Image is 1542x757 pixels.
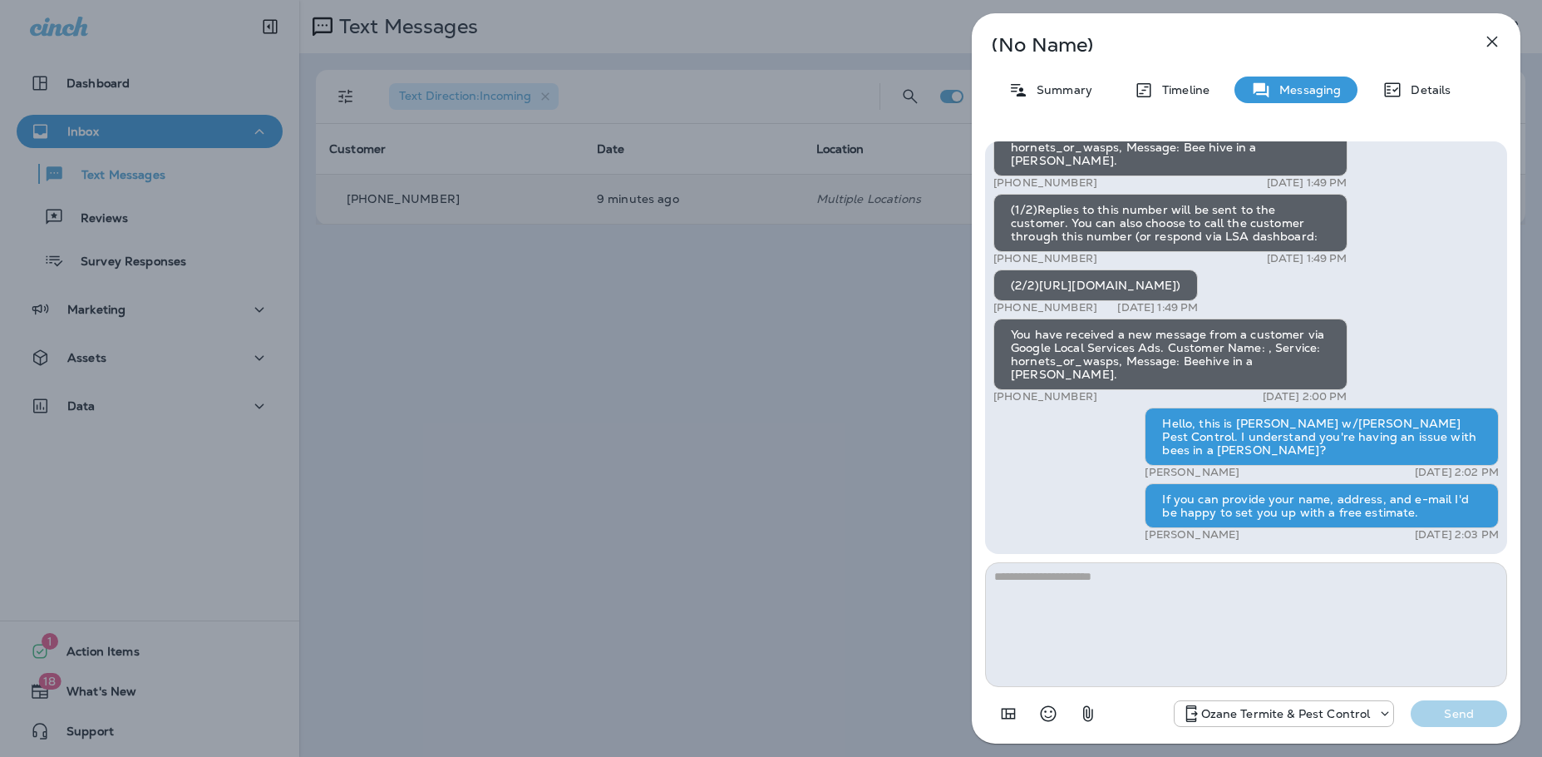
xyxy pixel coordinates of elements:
[1145,483,1499,528] div: If you can provide your name, address, and e-mail I'd be happy to set you up with a free estimate.
[1145,466,1239,479] p: [PERSON_NAME]
[993,252,1097,265] p: [PHONE_NUMBER]
[993,301,1097,314] p: [PHONE_NUMBER]
[1267,176,1347,190] p: [DATE] 1:49 PM
[1145,408,1499,466] div: Hello, this is [PERSON_NAME] w/[PERSON_NAME] Pest Control. I understand you're having an issue wi...
[1145,528,1239,542] p: [PERSON_NAME]
[1117,301,1198,314] p: [DATE] 1:49 PM
[1271,83,1341,96] p: Messaging
[1415,466,1499,479] p: [DATE] 2:02 PM
[993,194,1347,252] div: (1/2)Replies to this number will be sent to the customer. You can also choose to call the custome...
[1267,252,1347,265] p: [DATE] 1:49 PM
[1415,528,1499,542] p: [DATE] 2:03 PM
[1175,704,1394,724] div: +1 (732) 702-5770
[992,38,1446,52] p: (No Name)
[1154,83,1209,96] p: Timeline
[993,319,1347,390] div: You have received a new message from a customer via Google Local Services Ads. Customer Name: , S...
[993,390,1097,403] p: [PHONE_NUMBER]
[993,270,1198,301] div: (2/2)[URL][DOMAIN_NAME])
[1263,390,1347,403] p: [DATE] 2:00 PM
[1028,83,1092,96] p: Summary
[1032,697,1065,730] button: Select an emoji
[993,176,1097,190] p: [PHONE_NUMBER]
[1402,83,1451,96] p: Details
[1201,707,1371,720] p: Ozane Termite & Pest Control
[992,697,1025,730] button: Add in a premade template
